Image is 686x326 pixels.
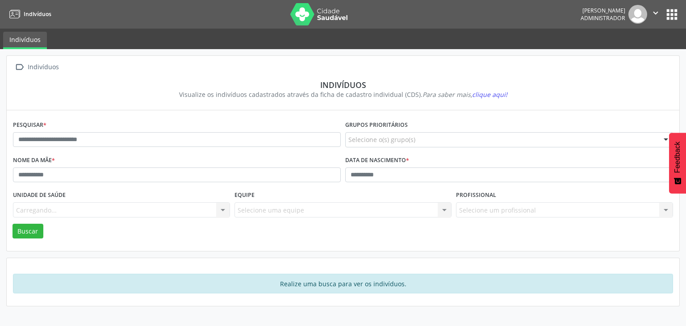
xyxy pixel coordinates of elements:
a:  Indivíduos [13,61,60,74]
div: Indivíduos [19,80,667,90]
span: Administrador [581,14,625,22]
i:  [13,61,26,74]
button: Feedback - Mostrar pesquisa [669,133,686,193]
span: clique aqui! [472,90,507,99]
i: Para saber mais, [422,90,507,99]
label: Data de nascimento [345,154,409,167]
label: Unidade de saúde [13,188,66,202]
button: apps [664,7,680,22]
span: Indivíduos [24,10,51,18]
button: Buscar [13,224,43,239]
div: [PERSON_NAME] [581,7,625,14]
img: img [628,5,647,24]
label: Pesquisar [13,118,46,132]
label: Profissional [456,188,496,202]
a: Indivíduos [6,7,51,21]
div: Indivíduos [26,61,60,74]
span: Feedback [673,142,682,173]
span: Selecione o(s) grupo(s) [348,135,415,144]
button:  [647,5,664,24]
a: Indivíduos [3,32,47,49]
div: Realize uma busca para ver os indivíduos. [13,274,673,293]
div: Visualize os indivíduos cadastrados através da ficha de cadastro individual (CDS). [19,90,667,99]
label: Grupos prioritários [345,118,408,132]
i:  [651,8,661,18]
label: Nome da mãe [13,154,55,167]
label: Equipe [234,188,255,202]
